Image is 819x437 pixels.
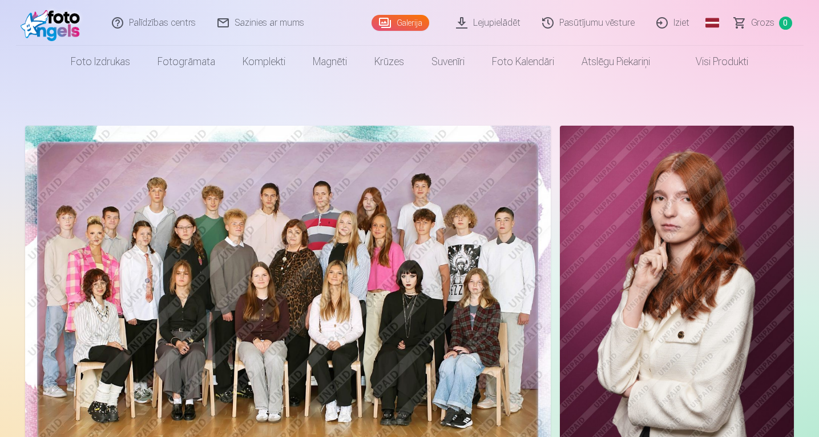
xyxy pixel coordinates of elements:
a: Krūzes [361,46,418,78]
a: Atslēgu piekariņi [568,46,664,78]
a: Fotogrāmata [144,46,229,78]
a: Foto kalendāri [478,46,568,78]
a: Visi produkti [664,46,762,78]
span: 0 [779,17,792,30]
a: Suvenīri [418,46,478,78]
a: Komplekti [229,46,299,78]
img: /fa1 [21,5,86,41]
a: Galerija [372,15,429,31]
a: Magnēti [299,46,361,78]
span: Grozs [751,16,774,30]
a: Foto izdrukas [57,46,144,78]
